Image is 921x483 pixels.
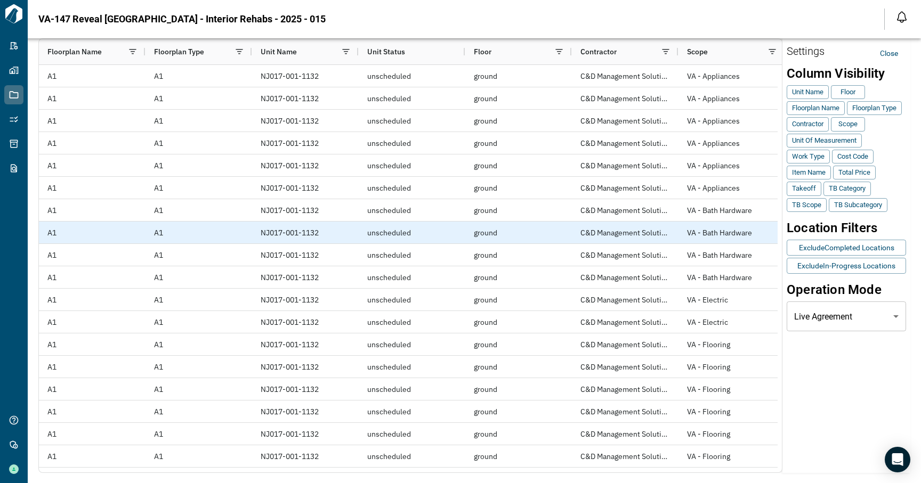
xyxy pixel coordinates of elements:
div: C&D Management Solutions [572,266,678,288]
div: unscheduled [359,65,465,87]
div: unscheduled [359,333,465,355]
div: VA - Bath Hardware [678,244,785,266]
div: ground [465,132,572,154]
div: A1 [146,289,252,310]
div: ground [465,87,572,109]
div: unscheduled [359,199,465,221]
div: A1 [146,244,252,266]
button: Floor [831,85,865,99]
div: VA - Flooring [678,400,785,422]
div: C&D Management Solutions [572,378,678,400]
button: Work type [787,150,830,163]
div: C&D Management Solutions [572,110,678,132]
button: ExcludeCompleted Locations [787,240,906,256]
div: C&D Management Solutions [572,65,678,87]
div: NJ017-001-1132 [252,356,359,378]
div: ground [465,423,572,445]
div: unscheduled [359,311,465,333]
div: Open Intercom Messenger [885,447,910,472]
div: ground [465,222,572,243]
div: ground [465,311,572,333]
div: ground [465,356,572,378]
div: NJ017-001-1132 [252,199,359,221]
div: C&D Management Solutions [572,154,678,176]
button: TB Category [823,182,871,195]
div: A1 [146,87,252,109]
div: NJ017-001-1132 [252,400,359,422]
div: A1 [39,445,146,467]
div: ground [465,333,572,355]
span: Floor [474,47,491,56]
div: NJ017-001-1132 [252,132,359,154]
div: ground [465,244,572,266]
button: Cost code [832,150,874,163]
div: A1 [146,356,252,378]
div: VA - Appliances [678,87,785,109]
div: VA - Appliances [678,132,785,154]
div: unscheduled [359,244,465,266]
div: C&D Management Solutions [572,356,678,378]
div: NJ017-001-1132 [252,87,359,109]
div: unscheduled [359,400,465,422]
div: C&D Management Solutions [572,333,678,355]
button: Open notification feed [893,9,910,26]
div: A1 [146,132,252,154]
span: Floorplan Type [154,47,204,56]
div: A1 [146,222,252,243]
div: A1 [146,154,252,176]
div: VA - Flooring [678,333,785,355]
div: C&D Management Solutions [572,289,678,310]
div: A1 [39,333,146,355]
div: A1 [39,222,146,243]
div: NJ017-001-1132 [252,266,359,288]
div: ground [465,65,572,87]
div: NJ017-001-1132 [252,423,359,445]
div: ground [465,400,572,422]
div: VA - Flooring [678,423,785,445]
div: A1 [39,154,146,176]
div: A1 [39,378,146,400]
span: Floorplan Name [47,47,102,56]
div: A1 [39,400,146,422]
div: VA - Appliances [678,154,785,176]
div: C&D Management Solutions [572,423,678,445]
span: Scope [687,47,708,56]
div: A1 [146,400,252,422]
div: A1 [39,199,146,221]
div: NJ017-001-1132 [252,177,359,199]
div: A1 [39,311,146,333]
div: A1 [39,110,146,132]
div: C&D Management Solutions [572,400,678,422]
div: ground [465,199,572,221]
div: NJ017-001-1132 [252,311,359,333]
div: C&D Management Solutions [572,445,678,467]
div: A1 [39,423,146,445]
div: VA - Flooring [678,356,785,378]
div: unscheduled [359,110,465,132]
div: VA - Appliances [678,177,785,199]
button: Contractor [787,117,829,131]
div: unscheduled [359,356,465,378]
div: C&D Management Solutions [572,222,678,243]
div: A1 [39,289,146,310]
div: A1 [146,423,252,445]
div: VA - Bath Hardware [678,266,785,288]
button: Total Price [833,166,876,179]
div: ground [465,266,572,288]
div: unscheduled [359,423,465,445]
div: A1 [146,445,252,467]
div: C&D Management Solutions [572,87,678,109]
div: NJ017-001-1132 [252,65,359,87]
button: TB Scope [787,198,827,212]
div: unscheduled [359,445,465,467]
div: A1 [146,333,252,355]
div: unscheduled [359,266,465,288]
button: Close [872,43,906,64]
div: A1 [146,199,252,221]
span: Unit Name [261,47,297,56]
div: ground [465,289,572,310]
button: ExcludeIn-Progress Locations [787,258,906,274]
div: ground [465,378,572,400]
span: Contractor [580,47,617,56]
div: A1 [146,177,252,199]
